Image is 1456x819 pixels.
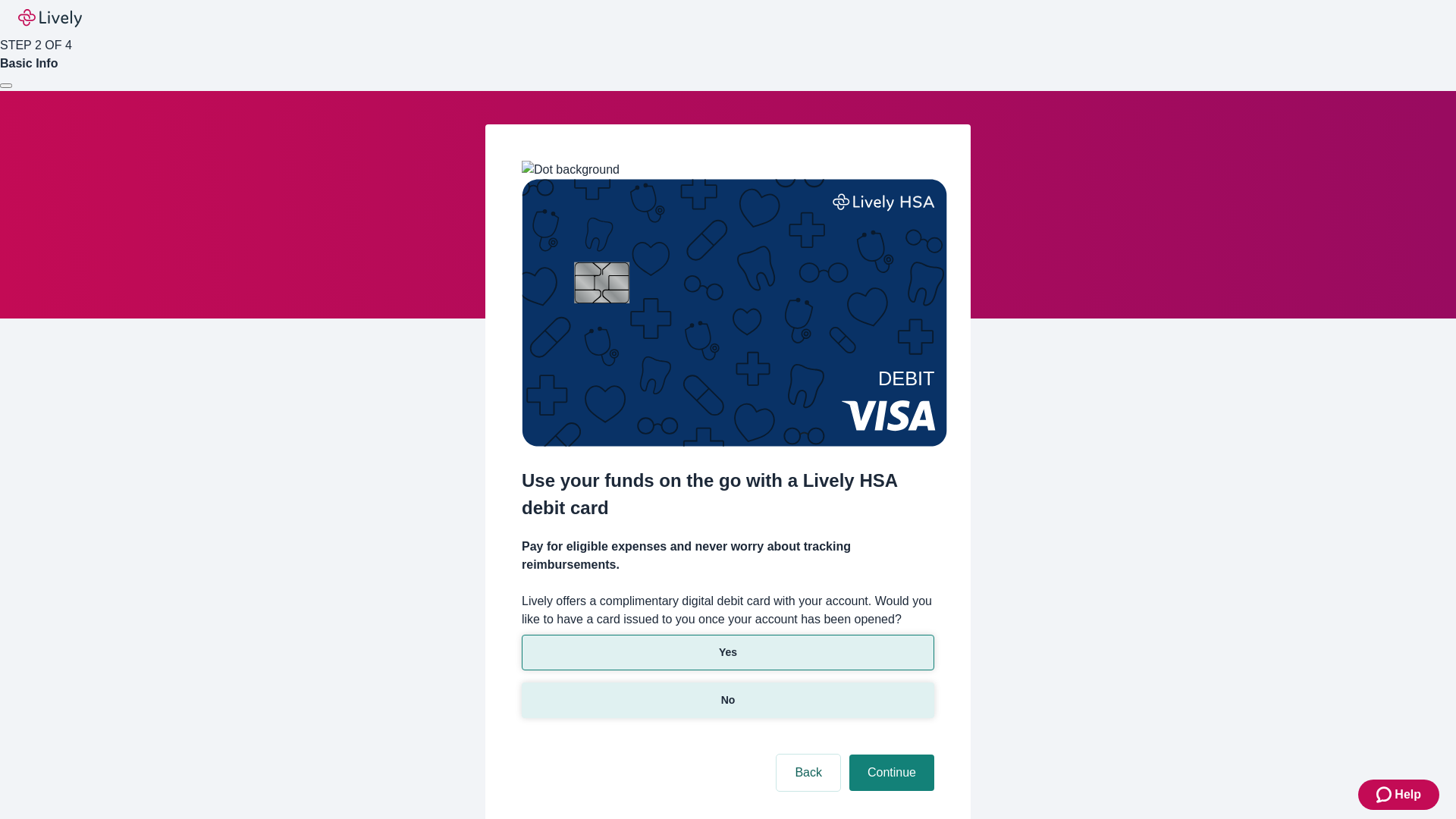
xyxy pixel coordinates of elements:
[1395,786,1421,804] span: Help
[849,755,934,791] button: Continue
[522,635,934,670] button: Yes
[719,645,737,661] p: Yes
[522,538,934,574] h4: Pay for eligible expenses and never worry about tracking reimbursements.
[522,682,934,718] button: No
[522,179,947,447] img: Debit card
[777,755,840,791] button: Back
[18,9,82,27] img: Lively
[1358,780,1439,810] button: Zendesk support iconHelp
[522,467,934,522] h2: Use your funds on the go with a Lively HSA debit card
[721,692,736,708] p: No
[522,161,620,179] img: Dot background
[522,592,934,629] label: Lively offers a complimentary digital debit card with your account. Would you like to have a card...
[1376,786,1395,804] svg: Zendesk support icon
